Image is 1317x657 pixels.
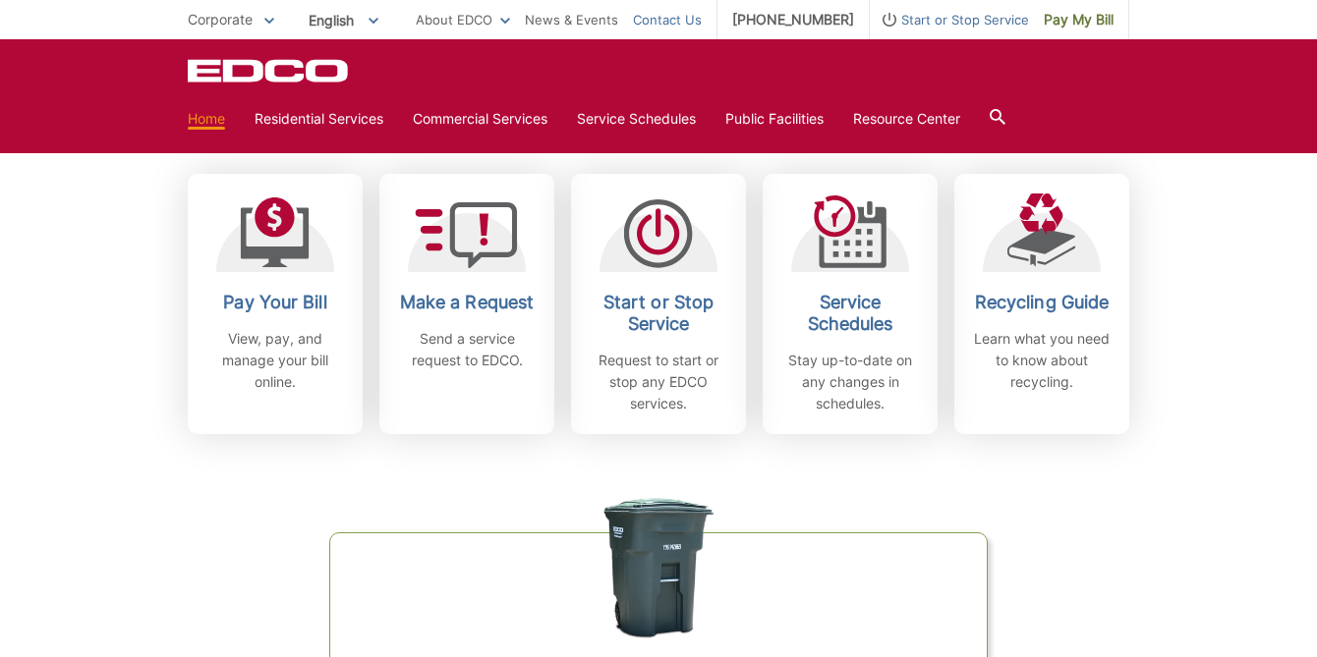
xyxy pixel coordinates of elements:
p: Request to start or stop any EDCO services. [586,350,731,414]
span: English [294,4,393,36]
a: EDCD logo. Return to the homepage. [188,59,351,82]
a: Make a Request Send a service request to EDCO. [379,174,554,434]
a: Contact Us [633,9,702,30]
a: Home [188,108,225,130]
span: Pay My Bill [1044,9,1114,30]
h2: Make a Request [394,292,540,313]
span: Corporate [188,11,253,27]
p: Stay up-to-date on any changes in schedules. [777,350,923,414]
a: Recycling Guide Learn what you need to know about recycling. [954,174,1129,434]
a: News & Events [525,9,618,30]
h2: Start or Stop Service [586,292,731,335]
a: Residential Services [255,108,383,130]
p: Learn what you need to know about recycling. [969,328,1115,393]
a: Commercial Services [413,108,547,130]
a: Service Schedules Stay up-to-date on any changes in schedules. [763,174,938,434]
h2: Recycling Guide [969,292,1115,313]
p: Send a service request to EDCO. [394,328,540,371]
h2: Pay Your Bill [202,292,348,313]
a: Public Facilities [725,108,824,130]
h2: Service Schedules [777,292,923,335]
a: Service Schedules [577,108,696,130]
p: View, pay, and manage your bill online. [202,328,348,393]
a: About EDCO [416,9,510,30]
a: Pay Your Bill View, pay, and manage your bill online. [188,174,363,434]
a: Resource Center [853,108,960,130]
